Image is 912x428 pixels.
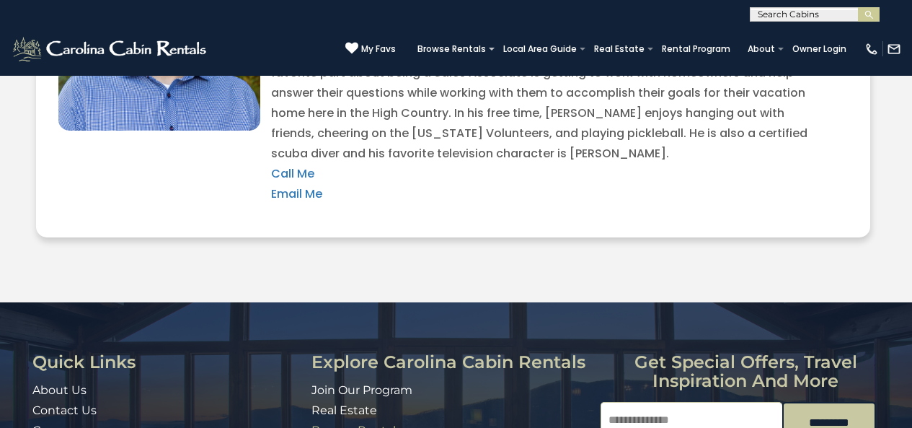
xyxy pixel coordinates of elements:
[361,43,396,56] span: My Favs
[496,39,584,59] a: Local Area Guide
[345,42,396,56] a: My Favs
[740,39,782,59] a: About
[271,165,314,182] a: Call Me
[587,39,652,59] a: Real Estate
[864,42,879,56] img: phone-regular-white.png
[311,383,412,397] a: Join Our Program
[410,39,493,59] a: Browse Rentals
[32,383,87,397] a: About Us
[311,403,377,417] a: Real Estate
[655,39,738,59] a: Rental Program
[32,403,97,417] a: Contact Us
[11,35,211,64] img: White-1-2.png
[601,353,890,391] h3: Get special offers, travel inspiration and more
[32,353,301,372] h3: Quick Links
[887,42,901,56] img: mail-regular-white.png
[785,39,854,59] a: Owner Login
[271,185,322,202] a: Email Me
[311,353,590,372] h3: Explore Carolina Cabin Rentals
